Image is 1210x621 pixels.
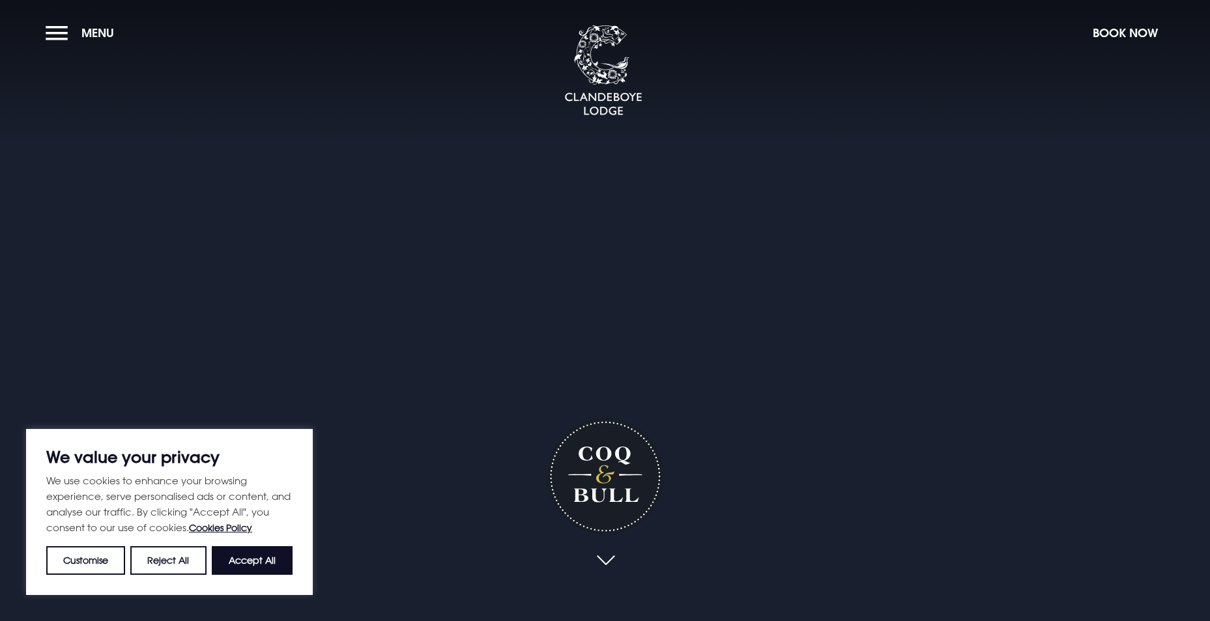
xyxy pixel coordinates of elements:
button: Menu [46,19,121,47]
button: Accept All [212,546,293,575]
img: Clandeboye Lodge [564,25,642,117]
p: We value your privacy [46,449,293,465]
a: Cookies Policy [189,522,252,533]
span: Menu [81,25,114,40]
h1: Coq & Bull [547,418,663,534]
button: Reject All [130,546,206,575]
button: Customise [46,546,125,575]
p: We use cookies to enhance your browsing experience, serve personalised ads or content, and analys... [46,473,293,536]
button: Book Now [1086,19,1164,47]
div: We value your privacy [26,429,313,595]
